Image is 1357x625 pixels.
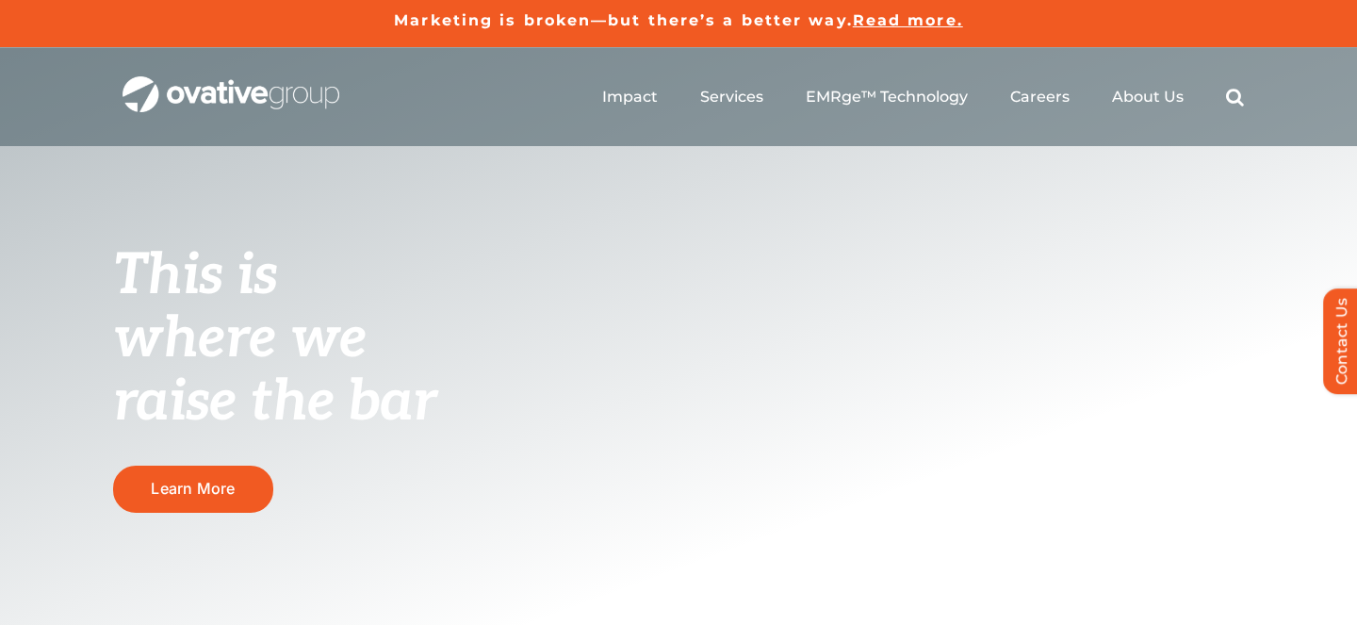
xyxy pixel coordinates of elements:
[394,11,853,29] a: Marketing is broken—but there’s a better way.
[1112,88,1184,107] a: About Us
[113,466,273,512] a: Learn More
[151,480,235,498] span: Learn More
[700,88,763,107] a: Services
[806,88,968,107] a: EMRge™ Technology
[602,67,1244,127] nav: Menu
[602,88,658,107] a: Impact
[123,74,339,92] a: OG_Full_horizontal_WHT
[853,11,963,29] a: Read more.
[1226,88,1244,107] a: Search
[113,305,436,436] span: where we raise the bar
[1010,88,1070,107] a: Careers
[113,242,277,310] span: This is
